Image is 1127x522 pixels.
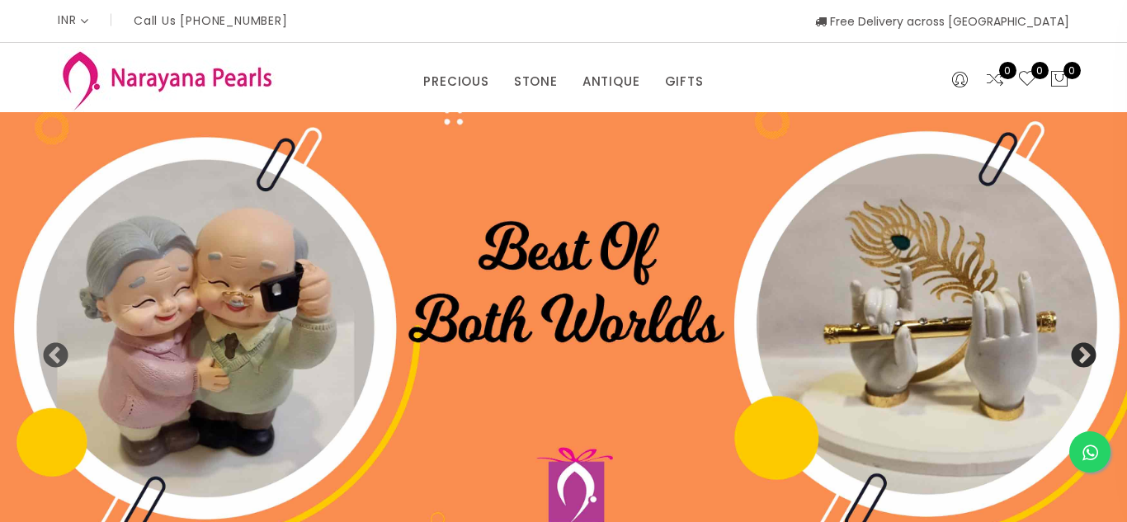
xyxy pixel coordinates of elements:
span: Free Delivery across [GEOGRAPHIC_DATA] [815,13,1069,30]
span: 0 [1031,62,1049,79]
a: 0 [985,69,1005,91]
span: 0 [1063,62,1081,79]
button: Next [1069,342,1086,359]
a: GIFTS [665,69,704,94]
p: Call Us [PHONE_NUMBER] [134,15,288,26]
span: 0 [999,62,1016,79]
button: 0 [1049,69,1069,91]
a: 0 [1017,69,1037,91]
a: STONE [514,69,558,94]
a: PRECIOUS [423,69,488,94]
button: Previous [41,342,58,359]
a: ANTIQUE [582,69,640,94]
